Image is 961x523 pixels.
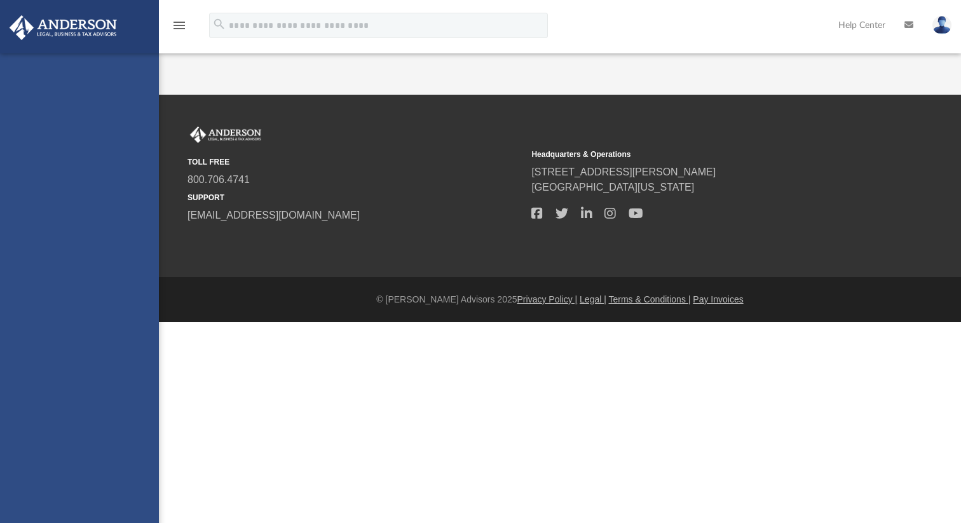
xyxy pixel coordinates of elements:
img: User Pic [932,16,951,34]
a: 800.706.4741 [187,174,250,185]
a: [STREET_ADDRESS][PERSON_NAME] [531,166,716,177]
a: Terms & Conditions | [609,294,691,304]
a: [EMAIL_ADDRESS][DOMAIN_NAME] [187,210,360,221]
a: menu [172,24,187,33]
a: Pay Invoices [693,294,743,304]
div: © [PERSON_NAME] Advisors 2025 [159,293,961,306]
a: [GEOGRAPHIC_DATA][US_STATE] [531,182,694,193]
a: Privacy Policy | [517,294,578,304]
small: Headquarters & Operations [531,149,866,160]
i: search [212,17,226,31]
small: SUPPORT [187,192,522,203]
img: Anderson Advisors Platinum Portal [6,15,121,40]
a: Legal | [580,294,606,304]
small: TOLL FREE [187,156,522,168]
img: Anderson Advisors Platinum Portal [187,126,264,143]
i: menu [172,18,187,33]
